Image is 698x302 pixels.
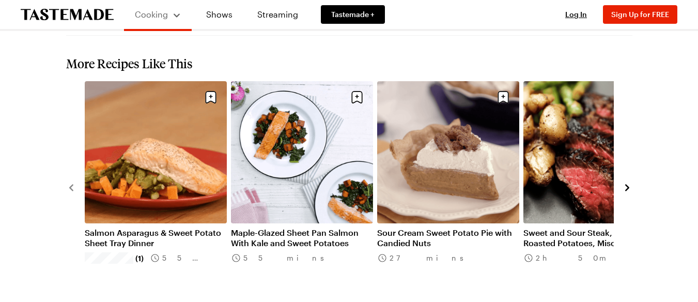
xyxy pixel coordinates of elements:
[85,228,227,248] a: Salmon Asparagus & Sweet Potato Sheet Tray Dinner
[555,9,597,20] button: Log In
[622,181,632,193] button: navigate to next item
[21,9,114,21] a: To Tastemade Home Page
[231,228,373,248] a: Maple-Glazed Sheet Pan Salmon With Kale and Sweet Potatoes
[603,5,677,24] button: Sign Up for FREE
[565,10,587,19] span: Log In
[85,81,231,293] div: 1 / 8
[377,81,523,293] div: 3 / 8
[134,4,181,25] button: Cooking
[66,181,76,193] button: navigate to previous item
[321,5,385,24] a: Tastemade +
[66,56,632,71] h2: More Recipes Like This
[201,87,221,107] button: Save recipe
[377,228,519,248] a: Sour Cream Sweet Potato Pie with Candied Nuts
[135,9,168,19] span: Cooking
[523,81,670,293] div: 4 / 8
[493,87,513,107] button: Save recipe
[347,87,367,107] button: Save recipe
[611,10,669,19] span: Sign Up for FREE
[523,228,665,248] a: Sweet and Sour Steak, Togarashi Roasted Potatoes, Miso Butter Roasted Asparagus
[231,81,377,293] div: 2 / 8
[331,9,375,20] span: Tastemade +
